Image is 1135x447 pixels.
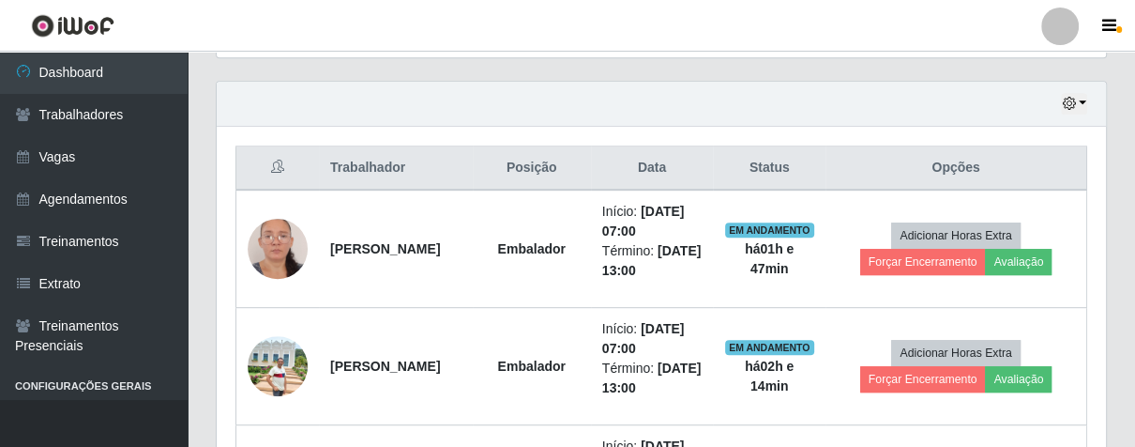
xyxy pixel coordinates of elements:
[602,359,703,398] li: Término:
[745,359,794,393] strong: há 02 h e 14 min
[985,366,1052,393] button: Avaliação
[248,184,308,315] img: 1715090170415.jpeg
[319,146,473,191] th: Trabalhador
[498,241,566,256] strong: Embalador
[602,319,703,359] li: Início:
[591,146,714,191] th: Data
[860,249,986,275] button: Forçar Encerramento
[330,241,440,256] strong: [PERSON_NAME]
[713,146,825,191] th: Status
[725,340,814,355] span: EM ANDAMENTO
[31,14,114,38] img: CoreUI Logo
[602,241,703,281] li: Término:
[985,249,1052,275] button: Avaliação
[725,223,814,238] span: EM ANDAMENTO
[602,321,685,356] time: [DATE] 07:00
[248,336,308,396] img: 1752882089703.jpeg
[498,359,566,374] strong: Embalador
[473,146,591,191] th: Posição
[745,241,794,276] strong: há 01 h e 47 min
[825,146,1086,191] th: Opções
[891,340,1020,366] button: Adicionar Horas Extra
[602,204,685,239] time: [DATE] 07:00
[602,202,703,241] li: Início:
[860,366,986,393] button: Forçar Encerramento
[330,359,440,374] strong: [PERSON_NAME]
[891,223,1020,249] button: Adicionar Horas Extra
